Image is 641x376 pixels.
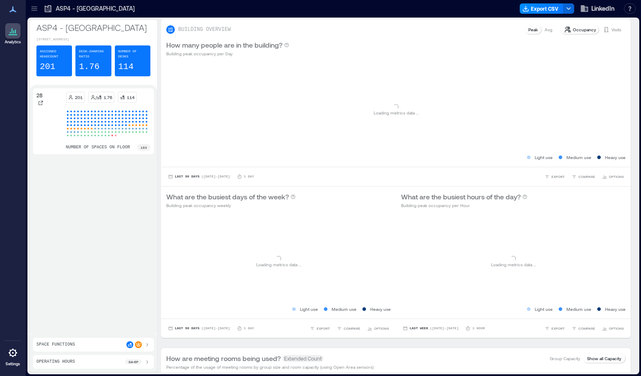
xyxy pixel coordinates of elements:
p: 1.76 [79,61,99,73]
span: LinkedIn [591,4,614,13]
span: EXPORT [551,326,565,331]
p: Analytics [5,39,21,45]
p: 201 [40,61,55,73]
button: OPTIONS [600,172,626,181]
span: OPTIONS [374,326,389,331]
button: EXPORT [543,172,566,181]
button: EXPORT [543,324,566,333]
p: [STREET_ADDRESS] [36,37,150,42]
span: Extended Count [282,355,323,362]
p: 183 [141,145,147,150]
p: Percentage of the usage of meeting rooms by group size and room capacity (using Open Area sensors) [166,364,374,370]
button: COMPARE [335,324,362,333]
button: LinkedIn [578,2,617,15]
p: Loading metrics data ... [256,261,301,268]
p: Light use [535,154,553,161]
p: Loading metrics data ... [374,109,419,116]
button: Last 90 Days |[DATE]-[DATE] [166,172,232,181]
span: EXPORT [317,326,330,331]
p: How many people are in the building? [166,40,282,50]
span: COMPARE [578,326,595,331]
p: Avg [545,26,552,33]
p: Peak [528,26,538,33]
span: EXPORT [551,174,565,179]
p: Settings [6,361,20,367]
p: 1.76 [104,94,112,101]
p: ASP4 - [GEOGRAPHIC_DATA] [36,21,150,33]
p: Assigned Headcount [40,49,69,59]
p: Medium use [332,306,356,313]
p: What are the busiest hours of the day? [401,192,521,202]
p: Heavy use [605,154,626,161]
p: 1 Day [244,326,254,331]
p: Loading metrics data ... [491,261,536,268]
p: Medium use [566,306,591,313]
button: Last 90 Days |[DATE]-[DATE] [166,324,232,333]
p: Show all Capacity [587,355,621,362]
button: OPTIONS [365,324,391,333]
p: BUILDING OVERVIEW [178,26,231,33]
p: 114 [127,94,135,101]
p: Medium use [566,154,591,161]
p: / [96,94,97,101]
p: Visits [611,26,621,33]
p: What are the busiest days of the week? [166,192,289,202]
p: 1 Day [244,174,254,179]
p: Light use [300,306,318,313]
p: Occupancy [573,26,596,33]
p: Number of Desks [118,49,147,59]
p: 1 Hour [472,326,485,331]
button: OPTIONS [600,324,626,333]
button: EXPORT [308,324,332,333]
span: COMPARE [578,174,595,179]
p: Desk-sharing ratio [79,49,108,59]
p: Operating Hours [36,358,75,365]
p: Heavy use [370,306,391,313]
button: Last Week |[DATE]-[DATE] [401,324,460,333]
p: Building peak occupancy per Hour [401,202,527,209]
p: 28 [36,92,42,99]
button: COMPARE [570,172,597,181]
p: Building peak occupancy weekly [166,202,296,209]
a: Analytics [2,21,24,47]
button: Export CSV [520,3,563,14]
p: Heavy use [605,306,626,313]
p: Light use [535,306,553,313]
button: COMPARE [570,324,597,333]
p: How are meeting rooms being used? [166,353,281,364]
p: Space Functions [36,341,75,348]
p: 8a - 6p [129,359,138,364]
p: Building peak occupancy per Day [166,50,289,57]
span: OPTIONS [609,326,624,331]
p: 114 [118,61,134,73]
span: OPTIONS [609,174,624,179]
p: Group Capacity [550,355,580,362]
p: ASP4 - [GEOGRAPHIC_DATA] [56,4,135,13]
span: COMPARE [344,326,360,331]
a: Settings [3,343,23,369]
p: 201 [75,94,83,101]
p: number of spaces on floor [66,144,130,151]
